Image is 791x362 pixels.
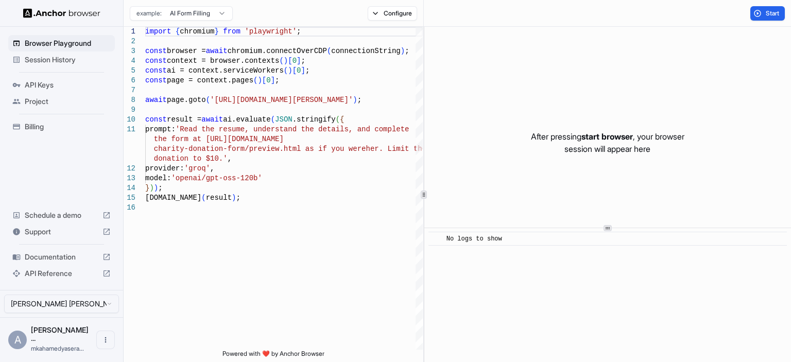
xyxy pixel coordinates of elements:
[284,57,288,65] span: )
[25,210,98,220] span: Schedule a demo
[124,183,135,193] div: 14
[154,145,366,153] span: charity-donation-form/preview.html as if you were
[167,66,284,75] span: ai = context.serviceWorkers
[154,154,228,163] span: donation to $10.'
[340,115,344,124] span: {
[23,8,100,18] img: Anchor Logo
[446,235,502,243] span: No logs to show
[167,96,206,104] span: page.goto
[766,9,780,18] span: Start
[124,164,135,174] div: 12
[293,115,336,124] span: .stringify
[145,164,184,173] span: provider:
[145,115,167,124] span: const
[171,174,262,182] span: 'openai/gpt-oss-120b'
[96,331,115,349] button: Open menu
[331,47,400,55] span: connectionString
[176,27,180,36] span: {
[154,135,284,143] span: the form at [URL][DOMAIN_NAME]
[245,27,297,36] span: 'playwright'
[8,207,115,223] div: Schedule a demo
[124,66,135,76] div: 5
[145,27,171,36] span: import
[223,27,240,36] span: from
[271,76,275,84] span: ]
[124,37,135,46] div: 2
[145,47,167,55] span: const
[271,115,275,124] span: (
[8,118,115,135] div: Billing
[25,96,111,107] span: Project
[206,96,210,104] span: (
[531,130,684,155] p: After pressing , your browser session will appear here
[149,184,153,192] span: )
[297,27,301,36] span: ;
[145,66,167,75] span: const
[8,77,115,93] div: API Keys
[25,268,98,279] span: API Reference
[297,57,301,65] span: ]
[145,57,167,65] span: const
[124,95,135,105] div: 8
[392,125,409,133] span: lete
[145,194,201,202] span: [DOMAIN_NAME]
[176,125,392,133] span: 'Read the resume, understand the details, and comp
[434,234,439,244] span: ​
[366,145,426,153] span: her. Limit the
[167,47,206,55] span: browser =
[222,350,324,362] span: Powered with ❤️ by Anchor Browser
[288,57,292,65] span: [
[31,344,84,352] span: mkahamedyaserarafath@gmail.com
[8,265,115,282] div: API Reference
[257,76,262,84] span: )
[184,164,210,173] span: 'groq'
[210,164,214,173] span: ,
[288,66,292,75] span: )
[262,76,266,84] span: [
[124,115,135,125] div: 10
[124,203,135,213] div: 16
[353,96,357,104] span: )
[368,6,418,21] button: Configure
[167,76,253,84] span: page = context.pages
[154,184,158,192] span: )
[8,249,115,265] div: Documentation
[180,27,214,36] span: chromium
[145,174,171,182] span: model:
[25,38,111,48] span: Browser Playground
[145,184,149,192] span: }
[124,193,135,203] div: 15
[301,57,305,65] span: ;
[401,47,405,55] span: )
[210,96,353,104] span: '[URL][DOMAIN_NAME][PERSON_NAME]'
[214,27,218,36] span: }
[145,76,167,84] span: const
[750,6,785,21] button: Start
[124,56,135,66] div: 4
[158,184,162,192] span: ;
[145,125,176,133] span: prompt:
[31,325,89,342] span: Ahamed Yaser Arafath MK
[25,252,98,262] span: Documentation
[253,76,257,84] span: (
[136,9,162,18] span: example:
[305,66,309,75] span: ;
[167,115,201,124] span: result =
[228,47,327,55] span: chromium.connectOverCDP
[145,96,167,104] span: await
[201,194,205,202] span: (
[336,115,340,124] span: (
[124,76,135,85] div: 6
[8,93,115,110] div: Project
[327,47,331,55] span: (
[279,57,283,65] span: (
[236,194,240,202] span: ;
[581,131,633,142] span: start browser
[275,115,293,124] span: JSON
[266,76,270,84] span: 0
[275,76,279,84] span: ;
[297,66,301,75] span: 0
[232,194,236,202] span: )
[124,85,135,95] div: 7
[25,55,111,65] span: Session History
